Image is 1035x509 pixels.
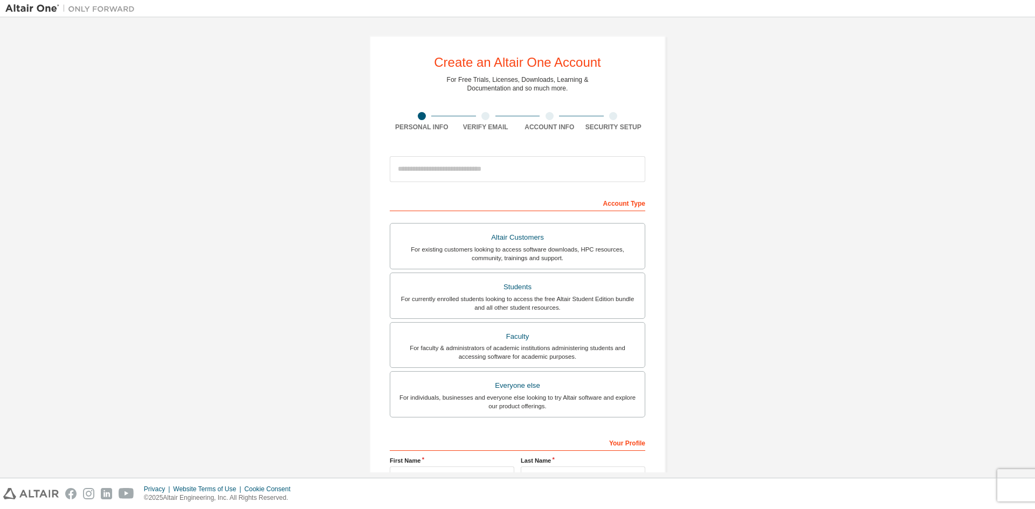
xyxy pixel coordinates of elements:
[244,485,296,493] div: Cookie Consent
[5,3,140,14] img: Altair One
[454,123,518,131] div: Verify Email
[397,245,638,262] div: For existing customers looking to access software downloads, HPC resources, community, trainings ...
[397,295,638,312] div: For currently enrolled students looking to access the free Altair Student Edition bundle and all ...
[390,434,645,451] div: Your Profile
[397,329,638,344] div: Faculty
[582,123,646,131] div: Security Setup
[447,75,589,93] div: For Free Trials, Licenses, Downloads, Learning & Documentation and so much more.
[390,194,645,211] div: Account Type
[434,56,601,69] div: Create an Altair One Account
[397,230,638,245] div: Altair Customers
[521,456,645,465] label: Last Name
[390,123,454,131] div: Personal Info
[397,280,638,295] div: Students
[3,488,59,499] img: altair_logo.svg
[101,488,112,499] img: linkedin.svg
[517,123,582,131] div: Account Info
[390,456,514,465] label: First Name
[397,344,638,361] div: For faculty & administrators of academic institutions administering students and accessing softwa...
[65,488,77,499] img: facebook.svg
[144,493,297,503] p: © 2025 Altair Engineering, Inc. All Rights Reserved.
[144,485,173,493] div: Privacy
[397,378,638,393] div: Everyone else
[83,488,94,499] img: instagram.svg
[397,393,638,410] div: For individuals, businesses and everyone else looking to try Altair software and explore our prod...
[119,488,134,499] img: youtube.svg
[173,485,244,493] div: Website Terms of Use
